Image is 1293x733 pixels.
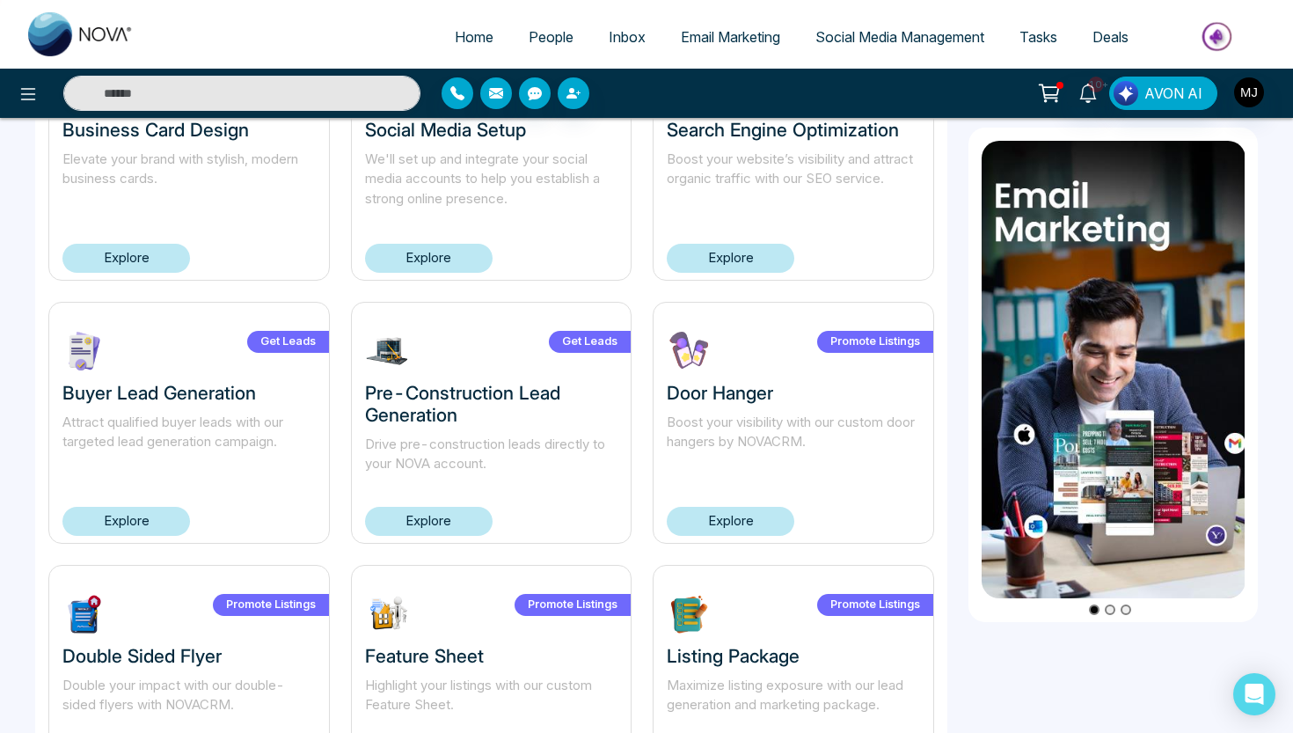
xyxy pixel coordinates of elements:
[1067,77,1109,107] a: 10+
[667,592,711,636] img: 2AeAQ1730737045.jpg
[62,244,190,273] a: Explore
[511,20,591,54] a: People
[817,331,933,353] label: Promote Listings
[365,592,409,636] img: D2hWS1730737368.jpg
[437,20,511,54] a: Home
[609,28,646,46] span: Inbox
[62,119,316,141] h3: Business Card Design
[365,507,493,536] a: Explore
[62,150,316,209] p: Elevate your brand with stylish, modern business cards.
[62,413,316,473] p: Attract qualified buyer leads with our targeted lead generation campaign.
[365,119,618,141] h3: Social Media Setup
[62,592,106,636] img: ZHOM21730738815.jpg
[1144,83,1202,104] span: AVON AI
[365,382,618,426] h3: Pre-Construction Lead Generation
[455,28,493,46] span: Home
[817,594,933,616] label: Promote Listings
[1155,17,1282,56] img: Market-place.gif
[667,413,920,473] p: Boost your visibility with our custom door hangers by NOVACRM.
[681,28,780,46] span: Email Marketing
[663,20,798,54] a: Email Marketing
[667,507,794,536] a: Explore
[515,594,631,616] label: Promote Listings
[365,329,409,373] img: FsSfh1730742515.jpg
[1121,605,1131,616] button: Go to slide 3
[365,150,618,209] p: We'll set up and integrate your social media accounts to help you establish a strong online prese...
[1019,28,1057,46] span: Tasks
[62,382,316,404] h3: Buyer Lead Generation
[529,28,573,46] span: People
[667,119,920,141] h3: Search Engine Optimization
[667,645,920,667] h3: Listing Package
[667,329,711,373] img: Vlcuf1730739043.jpg
[667,382,920,404] h3: Door Hanger
[1089,605,1099,616] button: Go to slide 1
[798,20,1002,54] a: Social Media Management
[247,331,329,353] label: Get Leads
[62,329,106,373] img: sYAVk1730743386.jpg
[982,141,1246,598] img: item1.png
[667,150,920,209] p: Boost your website’s visibility and attract organic traffic with our SEO service.
[591,20,663,54] a: Inbox
[365,645,618,667] h3: Feature Sheet
[62,645,316,667] h3: Double Sided Flyer
[815,28,984,46] span: Social Media Management
[365,244,493,273] a: Explore
[365,435,618,495] p: Drive pre-construction leads directly to your NOVA account.
[549,331,631,353] label: Get Leads
[62,507,190,536] a: Explore
[1002,20,1075,54] a: Tasks
[1075,20,1146,54] a: Deals
[1109,77,1217,110] button: AVON AI
[667,244,794,273] a: Explore
[1105,605,1115,616] button: Go to slide 2
[1088,77,1104,92] span: 10+
[1092,28,1129,46] span: Deals
[28,12,134,56] img: Nova CRM Logo
[1234,77,1264,107] img: User Avatar
[1233,673,1275,715] div: Open Intercom Messenger
[1114,81,1138,106] img: Lead Flow
[213,594,329,616] label: Promote Listings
